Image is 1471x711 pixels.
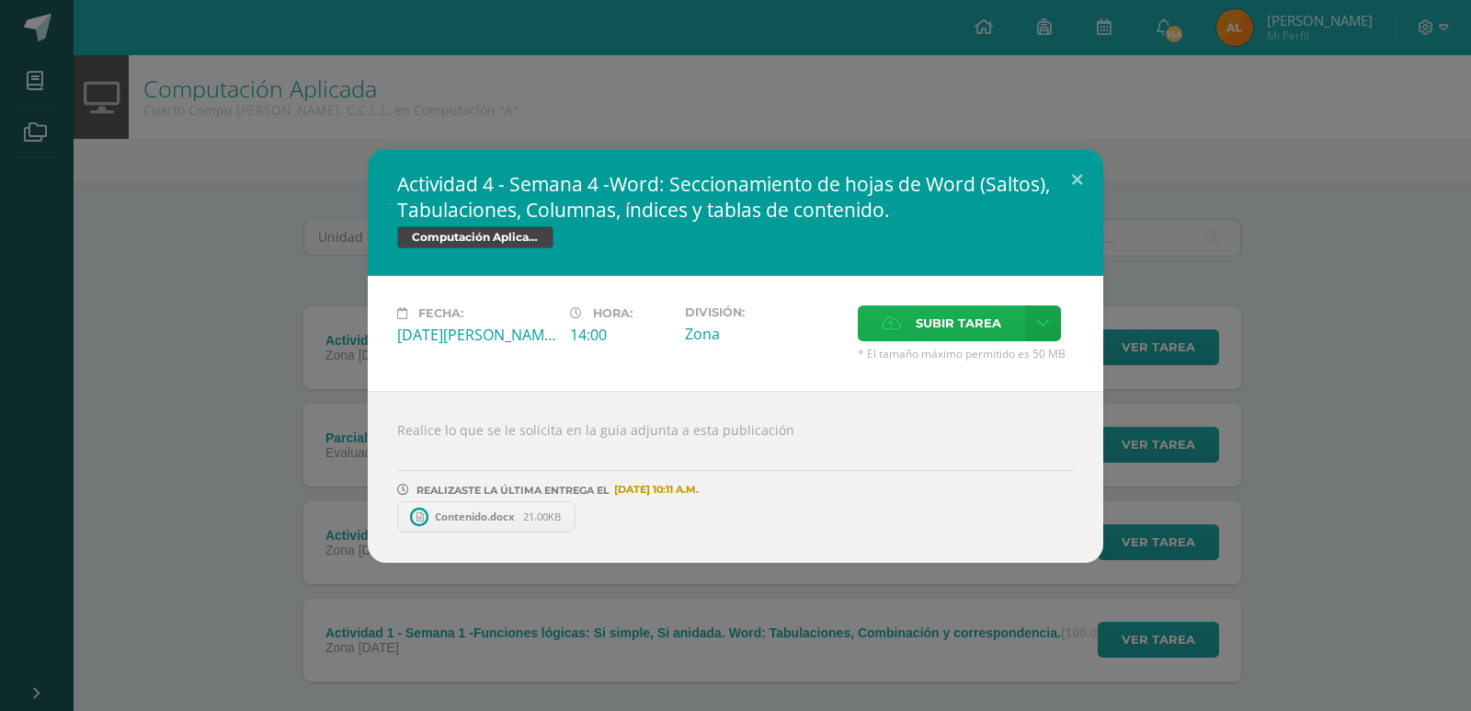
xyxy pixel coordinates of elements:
[416,484,610,497] span: REALIZASTE LA ÚLTIMA ENTREGA EL
[610,489,699,490] span: [DATE] 10:11 A.M.
[1051,149,1103,212] button: Close (Esc)
[523,510,561,523] span: 21.00KB
[858,346,1074,361] span: * El tamaño máximo permitido es 50 MB
[397,226,553,248] span: Computación Aplicada
[593,306,633,320] span: Hora:
[397,501,576,533] a: Contenido.docx 21.00KB
[397,171,1074,223] h2: Actividad 4 - Semana 4 -Word: Seccionamiento de hojas de Word (Saltos), Tabulaciones, Columnas, í...
[418,306,463,320] span: Fecha:
[685,324,843,344] div: Zona
[426,510,523,523] span: Contenido.docx
[916,306,1001,340] span: Subir tarea
[570,325,670,345] div: 14:00
[397,325,555,345] div: [DATE][PERSON_NAME]
[368,391,1103,563] div: Realice lo que se le solicita en la guía adjunta a esta publicación
[685,305,843,319] label: División:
